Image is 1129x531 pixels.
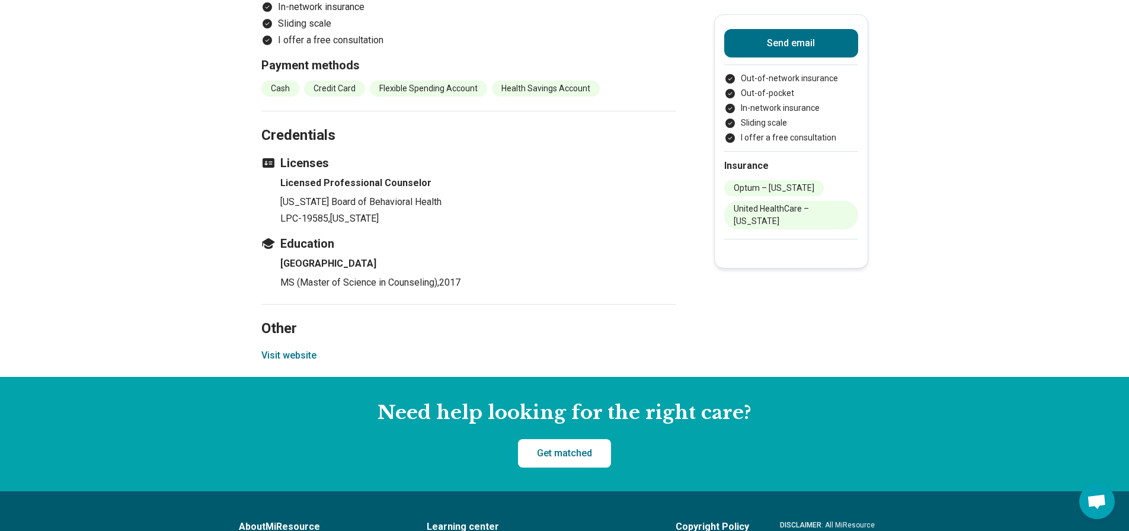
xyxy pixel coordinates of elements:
button: Visit website [261,348,316,363]
p: [US_STATE] Board of Behavioral Health [280,195,676,209]
li: I offer a free consultation [724,132,858,144]
li: Out-of-network insurance [724,72,858,85]
li: Cash [261,81,299,97]
h3: Education [261,235,676,252]
span: , [US_STATE] [328,213,379,224]
li: Optum – [US_STATE] [724,180,824,196]
li: Sliding scale [724,117,858,129]
a: Get matched [518,439,611,468]
h2: Need help looking for the right care? [9,401,1120,426]
ul: Payment options [724,72,858,144]
h2: Insurance [724,159,858,173]
li: Credit Card [304,81,365,97]
li: Health Savings Account [492,81,600,97]
li: Out-of-pocket [724,87,858,100]
li: United HealthCare – [US_STATE] [724,201,858,229]
li: In-network insurance [724,102,858,114]
h3: Payment methods [261,57,676,73]
h2: Other [261,290,676,339]
span: DISCLAIMER [780,521,821,529]
h2: Credentials [261,97,676,146]
div: Open chat [1079,484,1115,519]
li: Sliding scale [261,17,676,31]
h3: Licenses [261,155,676,171]
p: MS (Master of Science in Counseling) , 2017 [280,276,676,290]
li: Flexible Spending Account [370,81,487,97]
p: LPC-19585 [280,212,676,226]
h4: Licensed Professional Counselor [280,176,676,190]
button: Send email [724,29,858,57]
h4: [GEOGRAPHIC_DATA] [280,257,676,271]
li: I offer a free consultation [261,33,676,47]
